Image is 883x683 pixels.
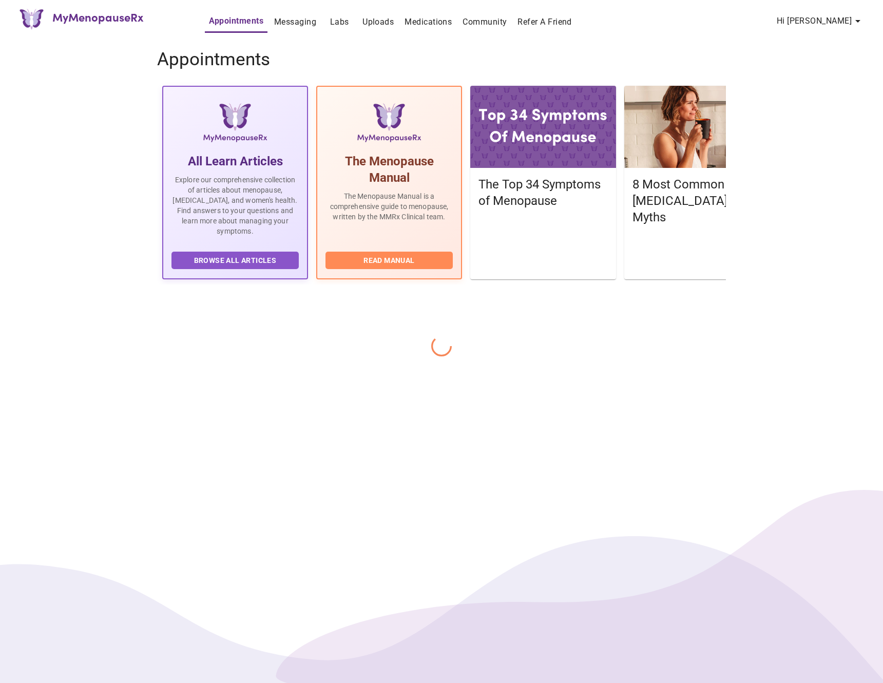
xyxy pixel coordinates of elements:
[270,12,320,32] button: Messaging
[325,255,455,264] a: Read Manual
[400,12,456,32] button: Medications
[323,12,356,32] button: Labs
[632,253,762,271] button: Read More
[171,175,299,236] p: Explore our comprehensive collection of articles about menopause, [MEDICAL_DATA], and women's hea...
[209,14,264,28] a: Appointments
[157,49,726,70] h4: Appointments
[478,253,608,271] button: Read More
[330,15,349,29] a: Labs
[773,11,868,31] button: Hi [PERSON_NAME]
[643,255,752,268] span: Read More
[458,12,511,32] button: Community
[489,255,598,268] span: Read More
[478,176,608,209] h5: The Top 34 Symptoms of Menopause
[205,11,268,33] button: Appointments
[171,252,299,270] button: Browse All Articles
[51,10,184,28] a: MyMenopauseRx
[194,103,277,145] img: MyMenopauseRx Logo
[274,15,316,29] a: Messaging
[325,153,453,186] h5: The Menopause Manual
[358,12,398,32] button: Uploads
[632,176,762,225] h5: 8 Most Common [MEDICAL_DATA] Myths
[171,255,301,264] a: Browse All Articles
[513,12,575,32] button: Refer a Friend
[478,256,610,265] a: Read More
[517,15,571,29] a: Refer a Friend
[182,254,289,267] span: Browse All Articles
[171,153,299,169] h5: All Learn Articles
[632,256,764,265] a: Read More
[463,15,507,29] a: Community
[52,10,143,24] h3: MyMenopauseRx
[405,15,452,29] a: Medications
[336,254,443,267] span: Read Manual
[348,103,431,145] img: Menopause Manual
[777,14,864,28] span: Hi [PERSON_NAME]
[325,252,453,270] button: Read Manual
[325,191,453,222] p: The Menopause Manual is a comprehensive guide to menopause, written by the MMRx Clinical team.
[362,15,394,29] a: Uploads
